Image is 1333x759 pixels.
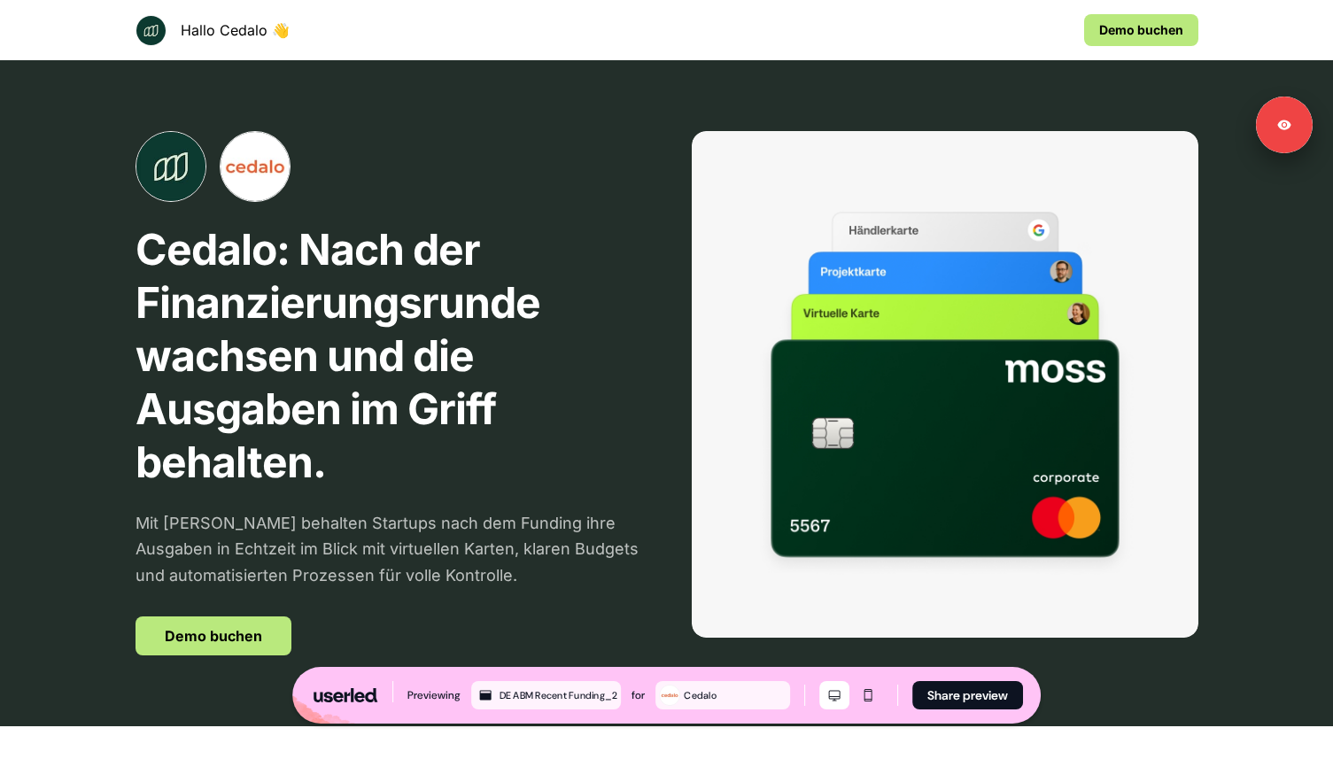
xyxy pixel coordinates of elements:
[1084,14,1198,46] a: Demo buchen
[912,681,1023,709] button: Share preview
[819,681,849,709] button: Desktop mode
[407,686,461,704] div: Previewing
[632,686,645,704] div: for
[500,687,618,703] div: DE ABM Recent Funding_2
[136,510,642,588] p: Mit [PERSON_NAME] behalten Startups nach dem Funding ihre Ausgaben in Echtzeit im Blick mit virtu...
[684,687,787,703] div: Cedalo
[136,223,642,489] p: Cedalo: Nach der Finanzierungsrunde wachsen und die Ausgaben im Griff behalten.
[181,19,290,41] p: Hallo Cedalo 👋
[136,616,291,655] a: Demo buchen
[853,681,883,709] button: Mobile mode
